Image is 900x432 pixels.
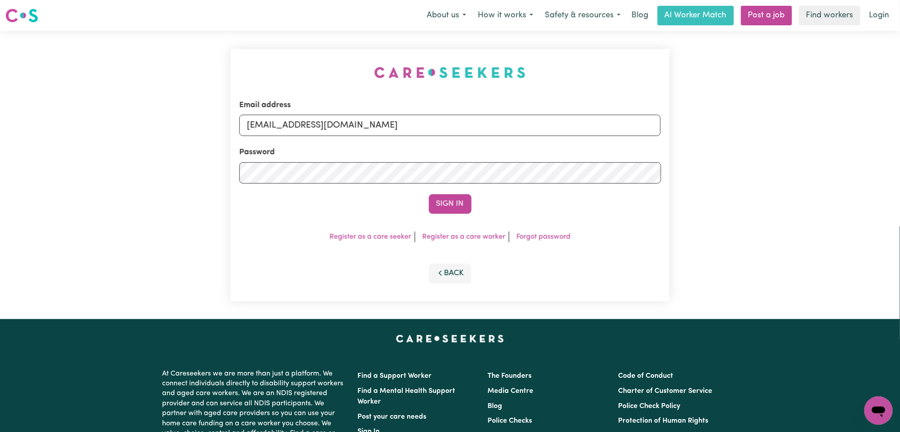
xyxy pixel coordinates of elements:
label: Password [239,147,275,158]
label: Email address [239,100,291,111]
button: How it works [472,6,539,25]
button: Sign In [429,194,472,214]
a: Blog [626,6,654,25]
button: Safety & resources [539,6,626,25]
a: AI Worker Match [658,6,734,25]
input: Email address [239,115,661,136]
a: Protection of Human Rights [618,417,708,424]
a: Post a job [741,6,792,25]
a: Police Checks [488,417,532,424]
a: Register as a care worker [422,233,505,240]
a: Find workers [799,6,860,25]
a: Forgot password [516,233,571,240]
a: Find a Mental Health Support Worker [358,388,456,405]
button: Back [429,264,472,283]
a: Charter of Customer Service [618,388,712,395]
a: Find a Support Worker [358,372,432,380]
a: Register as a care seeker [329,233,411,240]
a: Post your care needs [358,413,427,420]
a: Code of Conduct [618,372,673,380]
button: About us [421,6,472,25]
a: Careseekers home page [396,335,504,342]
a: The Founders [488,372,532,380]
a: Police Check Policy [618,403,680,410]
iframe: Button to launch messaging window [864,396,893,425]
a: Careseekers logo [5,5,38,26]
a: Login [864,6,895,25]
a: Blog [488,403,503,410]
img: Careseekers logo [5,8,38,24]
a: Media Centre [488,388,534,395]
